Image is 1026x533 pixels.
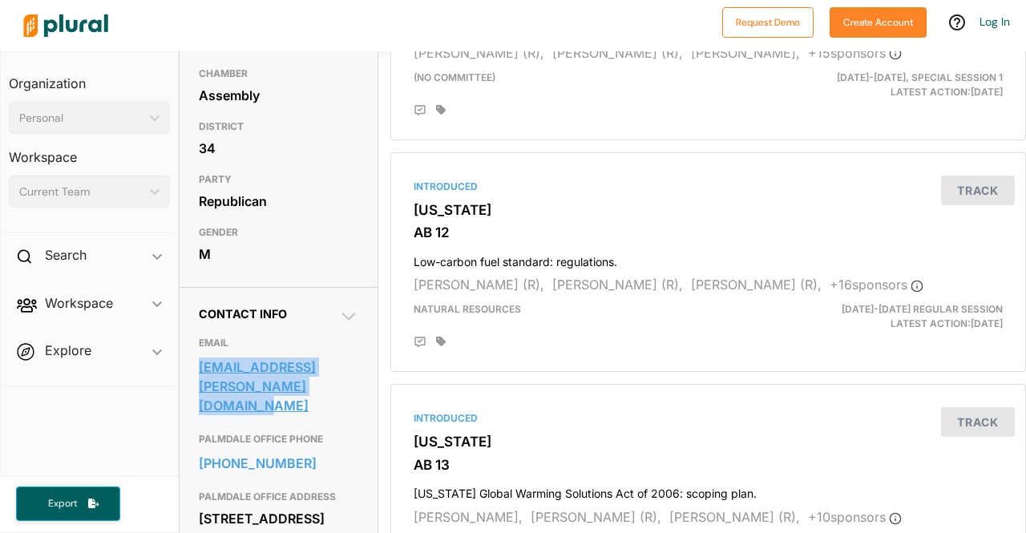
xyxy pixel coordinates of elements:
[414,202,1003,218] h3: [US_STATE]
[199,242,358,266] div: M
[19,184,143,200] div: Current Team
[414,303,521,315] span: Natural Resources
[37,497,88,511] span: Export
[414,277,544,293] span: [PERSON_NAME] (R),
[436,104,446,115] div: Add tags
[414,336,426,349] div: Add Position Statement
[199,355,358,418] a: [EMAIL_ADDRESS][PERSON_NAME][DOMAIN_NAME]
[199,189,358,213] div: Republican
[436,336,446,347] div: Add tags
[414,411,1003,426] div: Introduced
[691,277,822,293] span: [PERSON_NAME] (R),
[199,170,358,189] h3: PARTY
[810,302,1015,331] div: Latest Action: [DATE]
[199,307,287,321] span: Contact Info
[16,487,120,521] button: Export
[808,509,902,525] span: + 10 sponsor s
[199,430,358,449] h3: PALMDALE OFFICE PHONE
[552,277,683,293] span: [PERSON_NAME] (R),
[414,180,1003,194] div: Introduced
[830,277,923,293] span: + 16 sponsor s
[199,117,358,136] h3: DISTRICT
[414,45,544,61] span: [PERSON_NAME] (R),
[941,407,1015,437] button: Track
[414,457,1003,473] h3: AB 13
[552,45,683,61] span: [PERSON_NAME] (R),
[9,134,170,169] h3: Workspace
[9,60,170,95] h3: Organization
[414,224,1003,240] h3: AB 12
[842,303,1003,315] span: [DATE]-[DATE] Regular Session
[199,223,358,242] h3: GENDER
[199,136,358,160] div: 34
[199,83,358,107] div: Assembly
[837,71,1003,83] span: [DATE]-[DATE], Special Session 1
[810,71,1015,99] div: Latest Action: [DATE]
[414,104,426,117] div: Add Position Statement
[45,246,87,264] h2: Search
[808,45,902,61] span: + 15 sponsor s
[941,176,1015,205] button: Track
[414,434,1003,450] h3: [US_STATE]
[691,45,800,61] span: [PERSON_NAME],
[830,13,927,30] a: Create Account
[199,507,358,531] div: [STREET_ADDRESS]
[830,7,927,38] button: Create Account
[199,333,358,353] h3: EMAIL
[414,509,523,525] span: [PERSON_NAME],
[722,7,814,38] button: Request Demo
[199,487,358,507] h3: PALMDALE OFFICE ADDRESS
[980,14,1010,29] a: Log In
[19,110,143,127] div: Personal
[414,479,1003,501] h4: [US_STATE] Global Warming Solutions Act of 2006: scoping plan.
[669,509,800,525] span: [PERSON_NAME] (R),
[722,13,814,30] a: Request Demo
[414,248,1003,269] h4: Low-carbon fuel standard: regulations.
[531,509,661,525] span: [PERSON_NAME] (R),
[199,64,358,83] h3: CHAMBER
[199,451,358,475] a: [PHONE_NUMBER]
[402,71,810,99] div: (no committee)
